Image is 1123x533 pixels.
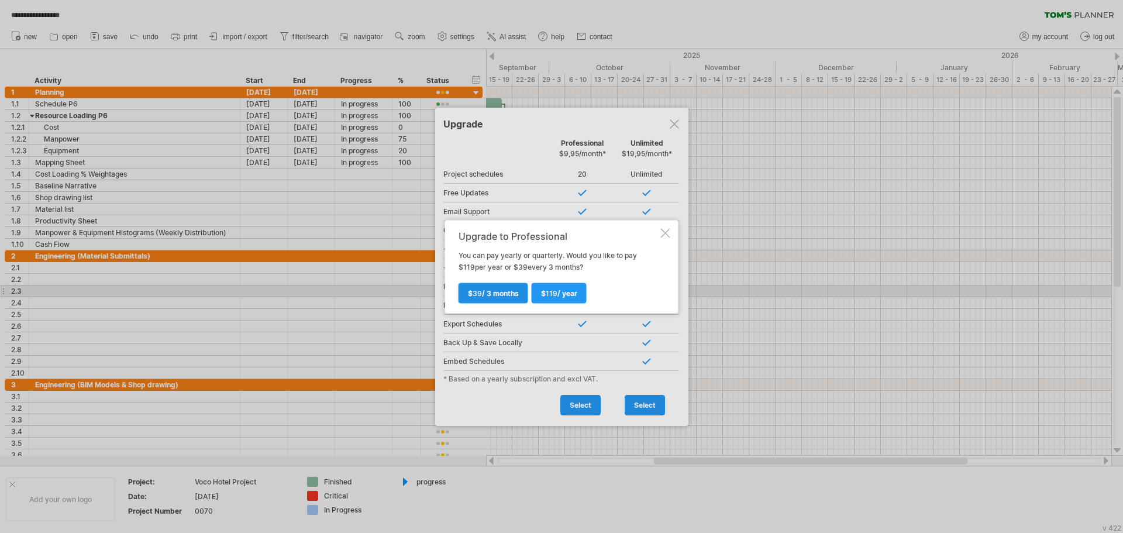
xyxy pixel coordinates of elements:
div: Upgrade to Professional [459,231,659,241]
div: You can pay yearly or quarterly. Would you like to pay $ per year or $ every 3 months? [459,231,659,302]
a: $39/ 3 months [459,283,528,303]
span: 119 [546,288,557,297]
span: 39 [518,262,528,271]
span: 39 [473,288,482,297]
span: 119 [463,262,475,271]
a: $119/ year [532,283,587,303]
span: $ / year [541,288,577,297]
span: $ / 3 months [468,288,519,297]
